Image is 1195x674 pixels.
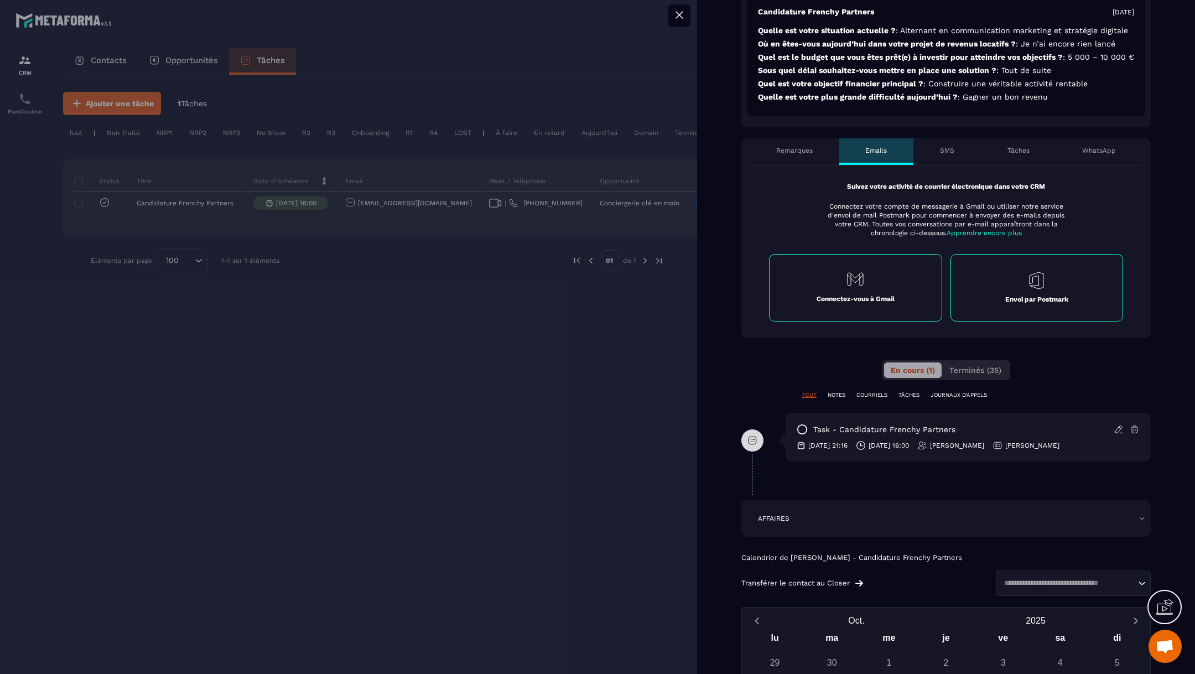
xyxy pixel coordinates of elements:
[758,52,1134,63] p: Quel est le budget que vous êtes prêt(e) à investir pour atteindre vos objectifs ?
[758,92,1134,102] p: Quelle est votre plus grande difficulté aujourd’hui ?
[994,653,1013,672] div: 3
[860,630,917,650] div: me
[949,366,1001,375] span: Terminés (35)
[1007,146,1030,155] p: Tâches
[996,571,1151,596] div: Search for option
[758,79,1134,89] p: Quel est votre objectif financier principal ?
[917,630,974,650] div: je
[802,391,817,399] p: TOUT
[1063,53,1134,61] span: : 5 000 – 10 000 €
[803,630,860,650] div: ma
[828,391,845,399] p: NOTES
[765,653,784,672] div: 29
[817,294,895,303] p: Connectez-vous à Gmail
[758,39,1134,49] p: Où en êtes-vous aujourd’hui dans votre projet de revenus locatifs ?
[931,391,987,399] p: JOURNAUX D'APPELS
[947,229,1022,237] span: Apprendre encore plus
[1125,613,1146,628] button: Next month
[767,611,946,630] button: Open months overlay
[879,653,898,672] div: 1
[856,391,887,399] p: COURRIELS
[1108,653,1127,672] div: 5
[936,653,955,672] div: 2
[758,7,874,17] p: Candidature Frenchy Partners
[758,65,1134,76] p: Sous quel délai souhaitez-vous mettre en place une solution ?
[865,146,887,155] p: Emails
[923,79,1088,88] span: : Construire une véritable activité rentable
[822,653,841,672] div: 30
[996,66,1051,75] span: : Tout de suite
[1000,578,1135,589] input: Search for option
[746,613,767,628] button: Previous month
[898,391,919,399] p: TÂCHES
[884,362,942,378] button: En cours (1)
[808,441,848,450] p: [DATE] 21:16
[813,424,955,435] p: task - Candidature Frenchy Partners
[1082,146,1116,155] p: WhatsApp
[1089,630,1146,650] div: di
[891,366,935,375] span: En cours (1)
[1113,8,1134,17] p: [DATE]
[1051,653,1070,672] div: 4
[1005,441,1059,450] p: [PERSON_NAME]
[769,182,1123,191] p: Suivez votre activité de courrier électronique dans votre CRM
[940,146,954,155] p: SMS
[1005,295,1068,304] p: Envoi par Postmark
[741,579,850,588] p: Transférer le contact au Closer
[930,441,984,450] p: [PERSON_NAME]
[869,441,909,450] p: [DATE] 16:00
[896,26,1128,35] span: : Alternant en communication marketing et stratégie digitale
[776,146,813,155] p: Remarques
[1032,630,1089,650] div: sa
[758,25,1134,36] p: Quelle est votre situation actuelle ?
[975,630,1032,650] div: ve
[943,362,1008,378] button: Terminés (35)
[1016,39,1115,48] span: : Je n’ai encore rien lancé
[820,202,1072,237] p: Connectez votre compte de messagerie à Gmail ou utiliser notre service d'envoi de mail Postmark p...
[746,630,803,650] div: lu
[1149,630,1182,663] div: Ouvrir le chat
[958,92,1048,101] span: : Gagner un bon revenu
[758,514,789,523] p: AFFAIRES
[741,553,1151,562] p: Calendrier de [PERSON_NAME] - Candidature Frenchy Partners
[946,611,1125,630] button: Open years overlay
